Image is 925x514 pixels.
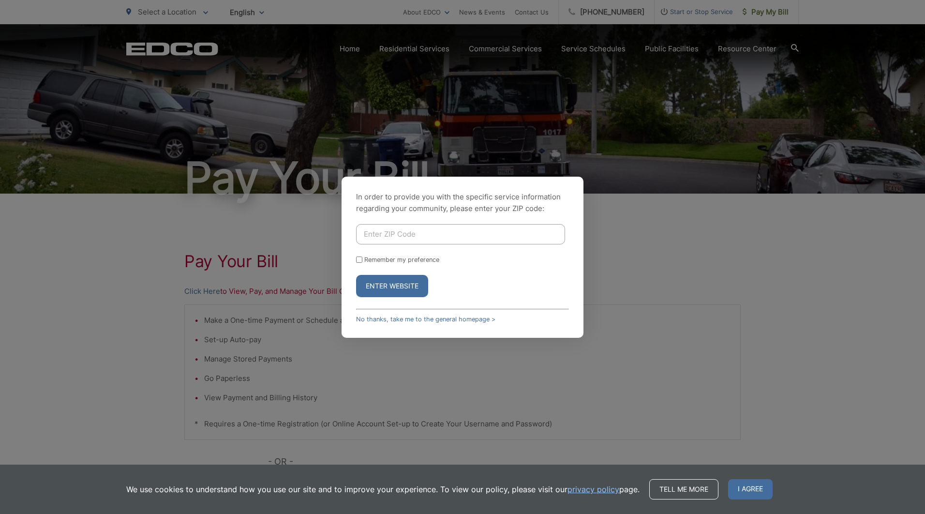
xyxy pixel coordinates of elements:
p: In order to provide you with the specific service information regarding your community, please en... [356,191,569,214]
a: Tell me more [649,479,718,499]
a: privacy policy [567,484,619,495]
p: We use cookies to understand how you use our site and to improve your experience. To view our pol... [126,484,640,495]
input: Enter ZIP Code [356,224,565,244]
span: I agree [728,479,773,499]
button: Enter Website [356,275,428,297]
a: No thanks, take me to the general homepage > [356,316,495,323]
label: Remember my preference [364,256,439,263]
